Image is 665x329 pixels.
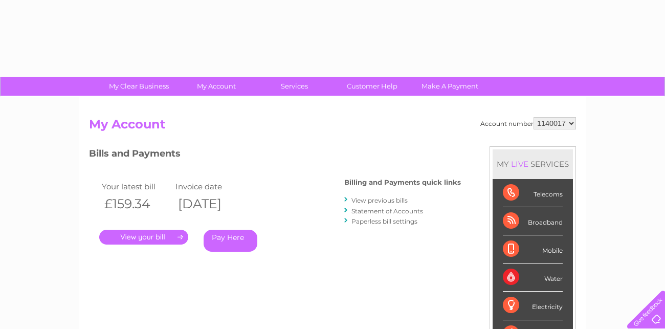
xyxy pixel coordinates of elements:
h3: Bills and Payments [89,146,461,164]
a: My Account [174,77,259,96]
th: £159.34 [99,193,173,214]
a: Services [252,77,337,96]
td: Invoice date [173,180,247,193]
div: Broadband [503,207,563,235]
a: Paperless bill settings [351,217,417,225]
a: Statement of Accounts [351,207,423,215]
a: Pay Here [204,230,257,252]
div: Electricity [503,292,563,320]
a: . [99,230,188,245]
div: LIVE [509,159,530,169]
div: MY SERVICES [493,149,573,179]
div: Mobile [503,235,563,264]
a: View previous bills [351,196,408,204]
div: Telecoms [503,179,563,207]
div: Account number [480,117,576,129]
h2: My Account [89,117,576,137]
a: Customer Help [330,77,414,96]
th: [DATE] [173,193,247,214]
div: Water [503,264,563,292]
td: Your latest bill [99,180,173,193]
a: Make A Payment [408,77,492,96]
h4: Billing and Payments quick links [344,179,461,186]
a: My Clear Business [97,77,181,96]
